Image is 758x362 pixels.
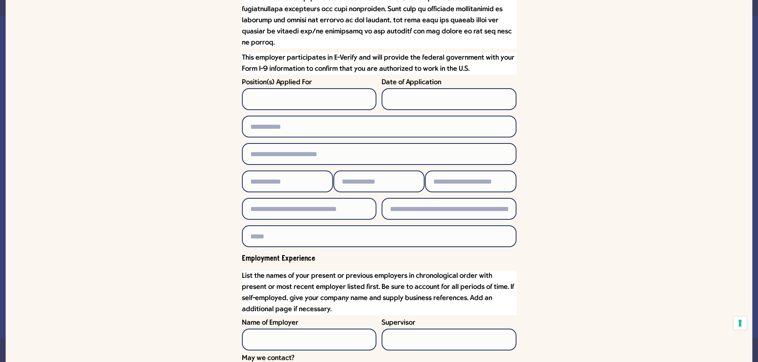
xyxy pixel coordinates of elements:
button: Your consent preferences for tracking technologies [733,316,747,330]
p: This employer participates in E-Verify and will provide the federal government with your Form I-9... [242,52,516,75]
span: Name of Employer [242,319,298,327]
span: Date of Application [382,79,441,86]
span: May we contact? [242,354,294,362]
h3: Employment Experience [242,255,516,263]
span: Position(s) Applied For [242,79,312,86]
p: List the names of your present or previous employers in chronological order with present or most ... [242,271,516,315]
span: Supervisor [382,319,415,327]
